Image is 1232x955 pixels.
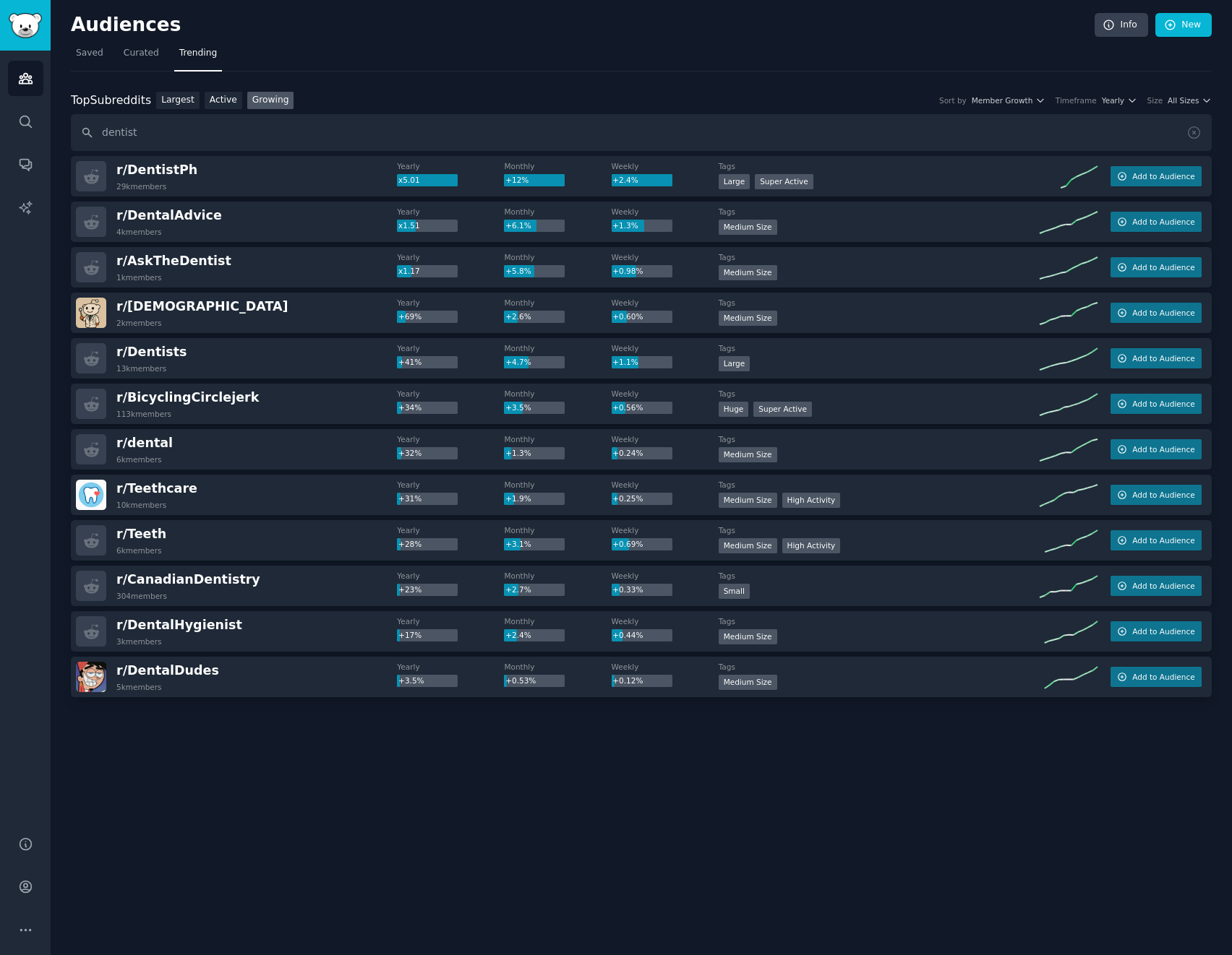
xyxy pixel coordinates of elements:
[1111,621,1202,641] button: Add to Audience
[719,265,777,280] div: Medium Size
[719,252,1040,262] dt: Tags
[116,363,166,373] div: 13k members
[719,434,1040,444] dt: Tags
[782,538,841,553] div: High Activity
[397,298,504,308] dt: Yearly
[719,662,1040,672] dt: Tags
[116,682,162,692] div: 5k members
[505,358,531,366] span: +4.7%
[612,403,643,412] span: +0.56%
[1155,13,1212,38] a: New
[116,527,166,541] span: r/ Teeth
[205,92,242,110] a: Active
[1111,530,1202,550] button: Add to Audience
[1102,95,1124,105] span: Yearly
[174,42,222,72] a: Trending
[116,254,231,268] span: r/ AskTheDentist
[398,540,422,548] span: +28%
[71,42,108,72] a: Saved
[398,631,422,639] span: +17%
[119,42,164,72] a: Curated
[719,207,1040,217] dt: Tags
[116,481,197,496] span: r/ Teethcare
[1111,667,1202,687] button: Add to Audience
[504,161,611,171] dt: Monthly
[116,227,162,237] div: 4k members
[1102,95,1137,105] button: Yearly
[612,389,719,399] dt: Weekly
[1132,262,1194,272] span: Add to Audience
[719,298,1040,308] dt: Tags
[398,449,422,457] span: +32%
[612,631,643,639] span: +0.44%
[504,343,611,353] dt: Monthly
[1132,535,1194,545] span: Add to Audience
[719,402,749,417] div: Huge
[719,675,777,690] div: Medium Size
[116,636,162,647] div: 3k members
[1111,303,1202,323] button: Add to Audience
[397,343,504,353] dt: Yearly
[1132,399,1194,409] span: Add to Audience
[939,95,967,105] div: Sort by
[1132,672,1194,682] span: Add to Audience
[612,540,643,548] span: +0.69%
[398,312,422,321] span: +69%
[612,449,643,457] span: +0.24%
[397,662,504,672] dt: Yearly
[397,389,504,399] dt: Yearly
[972,95,1045,105] button: Member Growth
[612,312,643,321] span: +0.60%
[1168,95,1199,105] span: All Sizes
[504,571,611,581] dt: Monthly
[504,207,611,217] dt: Monthly
[116,545,162,556] div: 6k members
[1147,95,1163,105] div: Size
[247,92,294,110] a: Growing
[753,402,812,417] div: Super Active
[504,298,611,308] dt: Monthly
[76,47,103,60] span: Saved
[612,494,643,503] span: +0.25%
[719,174,750,189] div: Large
[397,616,504,626] dt: Yearly
[719,220,777,235] div: Medium Size
[116,409,171,419] div: 113k members
[398,221,420,230] span: x1.51
[719,343,1040,353] dt: Tags
[504,434,611,444] dt: Monthly
[1132,217,1194,227] span: Add to Audience
[612,207,719,217] dt: Weekly
[9,13,42,38] img: GummySearch logo
[1168,95,1212,105] button: All Sizes
[719,493,777,508] div: Medium Size
[504,389,611,399] dt: Monthly
[719,629,777,644] div: Medium Size
[116,618,242,632] span: r/ DentalHygienist
[505,312,531,321] span: +2.6%
[505,267,531,275] span: +5.8%
[71,92,151,110] div: Top Subreddits
[612,662,719,672] dt: Weekly
[398,494,422,503] span: +31%
[397,161,504,171] dt: Yearly
[398,176,420,184] span: x5.01
[116,163,197,177] span: r/ DentistPh
[398,358,422,366] span: +41%
[397,207,504,217] dt: Yearly
[76,662,106,692] img: DentalDudes
[719,356,750,371] div: Large
[612,343,719,353] dt: Weekly
[719,311,777,326] div: Medium Size
[505,631,531,639] span: +2.4%
[719,447,777,462] div: Medium Size
[504,525,611,535] dt: Monthly
[612,676,643,685] span: +0.12%
[505,540,531,548] span: +3.1%
[1095,13,1148,38] a: Info
[1111,485,1202,505] button: Add to Audience
[782,493,841,508] div: High Activity
[505,676,536,685] span: +0.53%
[719,480,1040,490] dt: Tags
[719,161,1040,171] dt: Tags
